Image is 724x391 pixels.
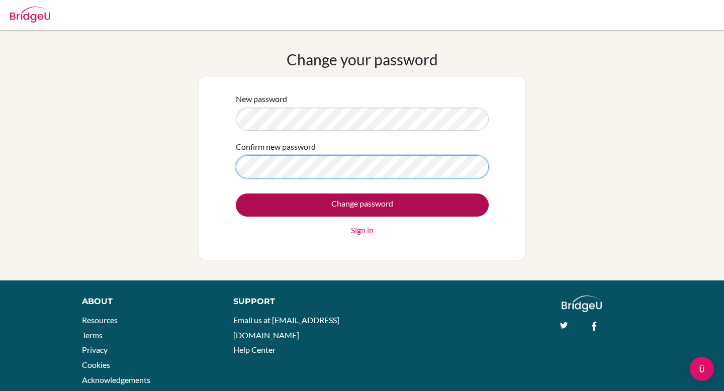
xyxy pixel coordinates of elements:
img: Bridge-U [10,7,50,23]
a: Privacy [82,345,108,354]
div: Support [233,296,352,308]
input: Change password [236,193,489,217]
a: Email us at [EMAIL_ADDRESS][DOMAIN_NAME] [233,315,339,340]
h1: Change your password [287,50,438,68]
div: About [82,296,211,308]
a: Help Center [233,345,276,354]
a: Sign in [351,224,374,236]
a: Terms [82,330,103,340]
label: New password [236,93,287,105]
a: Resources [82,315,118,325]
a: Acknowledgements [82,375,150,384]
label: Confirm new password [236,141,316,153]
img: logo_white@2x-f4f0deed5e89b7ecb1c2cc34c3e3d731f90f0f143d5ea2071677605dd97b5244.png [562,296,602,312]
div: Open Intercom Messenger [690,357,714,381]
a: Cookies [82,360,110,369]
